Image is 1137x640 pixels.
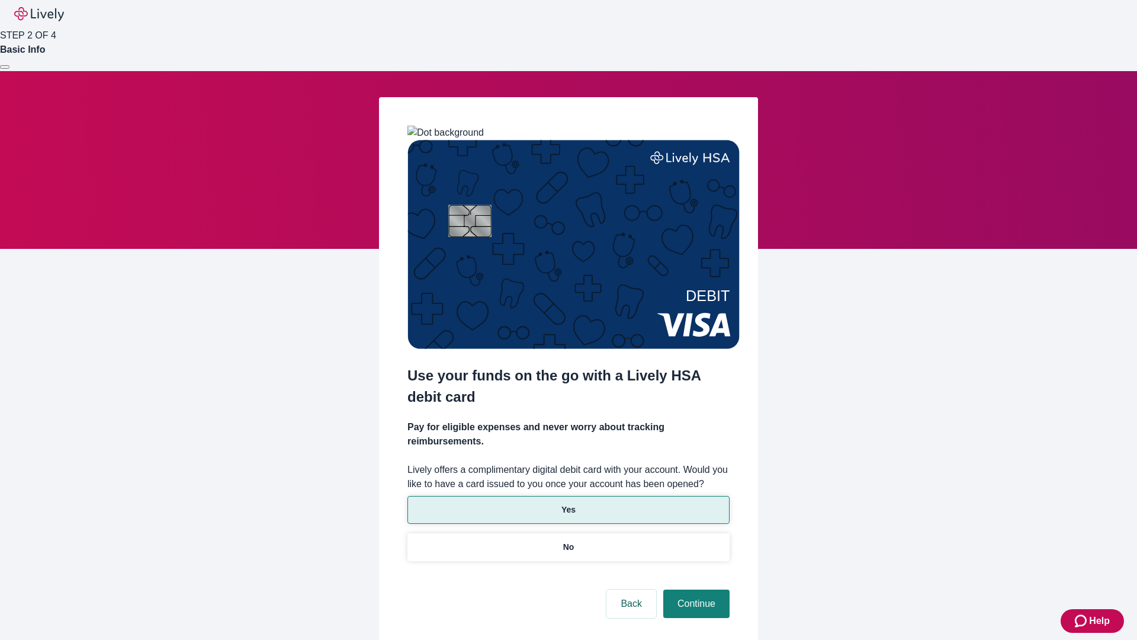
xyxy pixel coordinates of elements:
[563,541,574,553] p: No
[606,590,656,618] button: Back
[14,7,64,21] img: Lively
[407,126,484,140] img: Dot background
[407,533,730,561] button: No
[407,365,730,408] h2: Use your funds on the go with a Lively HSA debit card
[561,504,576,516] p: Yes
[407,496,730,524] button: Yes
[407,463,730,491] label: Lively offers a complimentary digital debit card with your account. Would you like to have a card...
[407,420,730,449] h4: Pay for eligible expenses and never worry about tracking reimbursements.
[1089,614,1110,628] span: Help
[1061,609,1124,633] button: Zendesk support iconHelp
[407,140,740,349] img: Debit card
[1075,614,1089,628] svg: Zendesk support icon
[663,590,730,618] button: Continue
